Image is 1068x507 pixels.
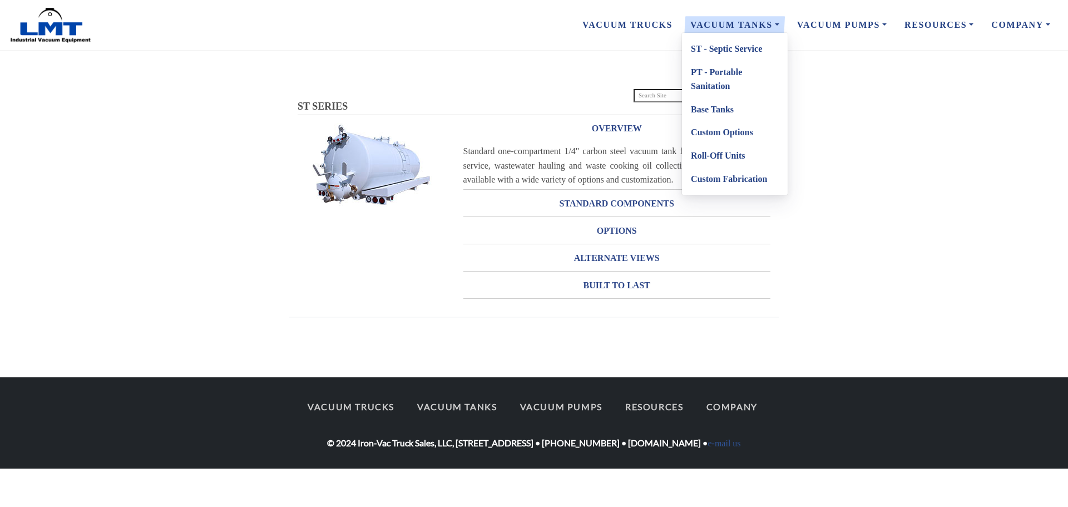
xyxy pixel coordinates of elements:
a: PT - Portable Sanitation [682,61,788,98]
h3: OPTIONS [463,222,771,240]
span: ST SERIES [298,101,348,112]
a: Vacuum Pumps [788,13,896,37]
h3: OVERVIEW [463,120,771,137]
a: Roll-Off Units [682,144,788,168]
div: © 2024 Iron-Vac Truck Sales, LLC, [STREET_ADDRESS] • [PHONE_NUMBER] • [DOMAIN_NAME] • [289,395,779,451]
input: Search Site [634,89,771,102]
a: Vacuum Tanks [407,395,507,419]
a: Custom Options [682,121,788,144]
a: BUILT TO LAST [463,272,771,298]
a: STANDARD COMPONENTS [463,190,771,216]
div: Standard one-compartment 1/4" carbon steel vacuum tank fully equipped for septic service, wastewa... [463,144,771,187]
a: Vacuum Pumps [510,395,612,419]
a: Vacuum Trucks [573,13,681,37]
a: ALTERNATE VIEWS [463,245,771,271]
img: LMT [9,7,92,43]
a: OVERVIEWOpen or Close [463,115,771,141]
a: Resources [896,13,982,37]
h3: BUILT TO LAST [463,277,771,294]
h3: STANDARD COMPONENTS [463,195,771,213]
a: Company [982,13,1059,37]
img: Stacks Image 9449 [299,123,443,206]
a: Custom Fabrication [682,168,788,191]
a: ST - Septic Service [682,37,788,61]
a: Vacuum Trucks [298,395,404,419]
h3: ALTERNATE VIEWS [463,249,771,267]
a: Vacuum Tanks [681,13,788,37]
a: Resources [615,395,694,419]
a: OPTIONS [463,218,771,244]
a: e-mail us [708,439,740,448]
a: Company [696,395,768,419]
a: Base Tanks [682,98,788,121]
